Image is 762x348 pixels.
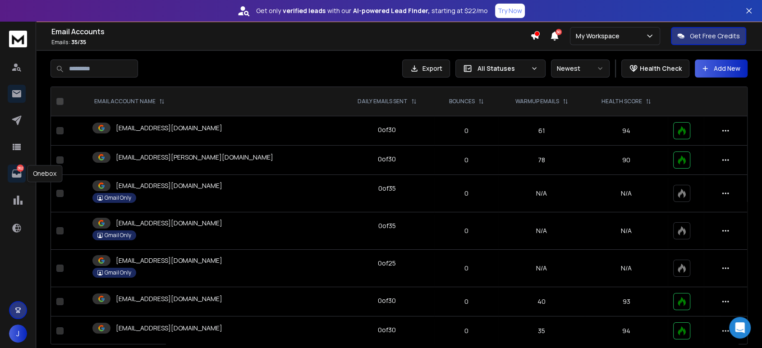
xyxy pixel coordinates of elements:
button: Newest [551,60,610,78]
p: N/A [590,226,662,235]
td: 61 [498,116,585,146]
p: [EMAIL_ADDRESS][DOMAIN_NAME] [116,324,222,333]
div: 0 of 35 [378,221,396,230]
button: Get Free Credits [671,27,746,45]
p: Get Free Credits [690,32,740,41]
button: Add New [695,60,748,78]
p: Try Now [498,6,522,15]
p: [EMAIL_ADDRESS][DOMAIN_NAME] [116,124,222,133]
div: 0 of 30 [378,325,396,334]
p: N/A [590,189,662,198]
p: 362 [17,165,24,172]
strong: verified leads [283,6,326,15]
button: J [9,325,27,343]
p: BOUNCES [449,98,475,105]
div: 0 of 30 [378,125,396,134]
p: HEALTH SCORE [601,98,642,105]
td: N/A [498,175,585,212]
h1: Email Accounts [51,26,530,37]
div: 0 of 35 [378,184,396,193]
p: WARMUP EMAILS [515,98,559,105]
div: 0 of 25 [378,259,396,268]
p: Emails : [51,39,530,46]
p: 0 [440,126,493,135]
p: N/A [590,264,662,273]
p: [EMAIL_ADDRESS][DOMAIN_NAME] [116,256,222,265]
p: [EMAIL_ADDRESS][DOMAIN_NAME] [116,181,222,190]
div: 0 of 30 [378,296,396,305]
td: 35 [498,316,585,346]
p: [EMAIL_ADDRESS][DOMAIN_NAME] [116,294,222,303]
p: DAILY EMAILS SENT [358,98,408,105]
div: EMAIL ACCOUNT NAME [94,98,165,105]
div: Onebox [27,165,62,182]
td: 78 [498,146,585,175]
button: Health Check [621,60,689,78]
span: 50 [555,29,562,35]
td: 90 [585,146,668,175]
p: 0 [440,226,493,235]
span: 35 / 35 [71,38,86,46]
button: Export [402,60,450,78]
div: 0 of 30 [378,155,396,164]
p: 0 [440,326,493,335]
td: 93 [585,287,668,316]
p: Gmail Only [105,232,131,239]
p: 0 [440,264,493,273]
p: 0 [440,297,493,306]
p: Gmail Only [105,269,131,276]
td: 40 [498,287,585,316]
button: Try Now [495,4,525,18]
p: My Workspace [576,32,623,41]
a: 362 [8,165,26,183]
div: Open Intercom Messenger [729,317,751,339]
p: All Statuses [477,64,527,73]
p: [EMAIL_ADDRESS][PERSON_NAME][DOMAIN_NAME] [116,153,273,162]
p: 0 [440,189,493,198]
td: N/A [498,212,585,250]
p: Gmail Only [105,194,131,201]
td: 94 [585,316,668,346]
td: 94 [585,116,668,146]
p: Health Check [640,64,682,73]
img: logo [9,31,27,47]
p: 0 [440,156,493,165]
p: Get only with our starting at $22/mo [256,6,488,15]
p: [EMAIL_ADDRESS][DOMAIN_NAME] [116,219,222,228]
strong: AI-powered Lead Finder, [353,6,430,15]
td: N/A [498,250,585,287]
